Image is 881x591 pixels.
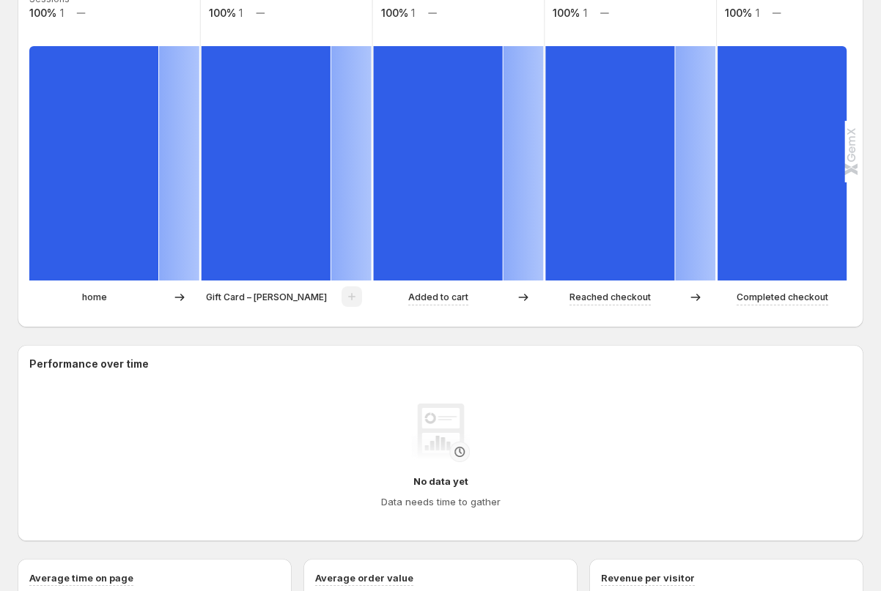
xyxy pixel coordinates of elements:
text: 100% [209,7,236,19]
h2: Performance over time [29,357,852,371]
text: 1 [411,7,415,19]
p: home [82,290,107,305]
p: Completed checkout [737,290,828,305]
text: 1 [239,7,243,19]
h4: No data yet [413,474,468,488]
text: 100% [29,7,56,19]
p: Added to cart [408,290,468,305]
h3: Average order value [315,570,413,585]
h3: Revenue per visitor [601,570,695,585]
text: 100% [381,7,408,19]
img: No data yet [411,404,470,462]
p: Gift Card – [PERSON_NAME] [206,290,327,305]
p: Reached checkout [569,290,651,305]
text: 100% [725,7,752,19]
text: 1 [583,7,587,19]
text: 1 [60,7,64,19]
text: 100% [553,7,580,19]
text: 1 [756,7,759,19]
h4: Data needs time to gather [381,494,501,509]
h3: Average time on page [29,570,133,585]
